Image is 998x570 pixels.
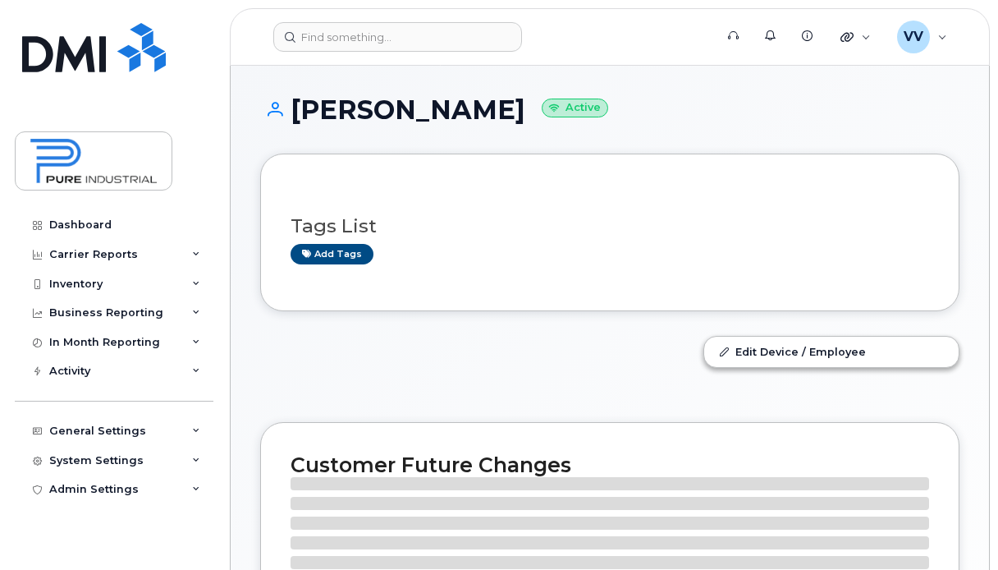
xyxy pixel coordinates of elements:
a: Add tags [291,244,373,264]
a: Edit Device / Employee [704,337,959,366]
h3: Tags List [291,216,929,237]
small: Active [542,99,608,117]
h1: [PERSON_NAME] [260,95,959,124]
h2: Customer Future Changes [291,453,929,477]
